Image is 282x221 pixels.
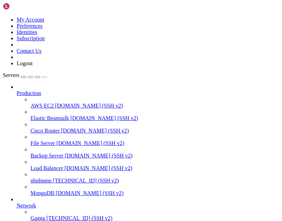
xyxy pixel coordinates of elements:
li: Cisco Router [DOMAIN_NAME] (SSH v2) [31,121,279,134]
span: Backup Server [31,153,63,159]
li: Elastic Beanstalk [DOMAIN_NAME] (SSH v2) [31,109,279,121]
span: Network [17,203,36,209]
span: [DOMAIN_NAME] (SSH v2) [70,115,138,121]
a: Contact Us [17,48,42,54]
a: nhnhnmn [TECHNICAL_ID] (SSH v2) [31,178,279,184]
span: [DOMAIN_NAME] (SSH v2) [55,103,123,109]
span: MongoDB [31,190,54,196]
img: Shellngn [3,3,43,10]
span: Cisco Router [31,128,60,134]
li: Load Balancer [DOMAIN_NAME] (SSH v2) [31,159,279,171]
li: Production [17,84,279,196]
span: nhnhnmn [31,178,51,184]
span: AWS EC2 [31,103,54,109]
a: File Server [DOMAIN_NAME] (SSH v2) [31,140,279,146]
a: Logout [17,60,33,66]
a: Cisco Router [DOMAIN_NAME] (SSH v2) [31,128,279,134]
a: Backup Server [DOMAIN_NAME] (SSH v2) [31,153,279,159]
a: Servers [3,72,47,78]
span: [DOMAIN_NAME] (SSH v2) [61,128,129,134]
span: Servers [3,72,19,78]
span: [DOMAIN_NAME] (SSH v2) [65,165,133,171]
a: Production [17,90,279,96]
span: Gagga [31,215,45,221]
a: My Account [17,17,44,23]
li: Backup Server [DOMAIN_NAME] (SSH v2) [31,146,279,159]
li: nhnhnmn [TECHNICAL_ID] (SSH v2) [31,171,279,184]
span: Elastic Beanstalk [31,115,69,121]
span: File Server [31,140,55,146]
li: MongoDB [DOMAIN_NAME] (SSH v2) [31,184,279,196]
span: [DOMAIN_NAME] (SSH v2) [55,190,123,196]
a: Load Balancer [DOMAIN_NAME] (SSH v2) [31,165,279,171]
li: File Server [DOMAIN_NAME] (SSH v2) [31,134,279,146]
span: [TECHNICAL_ID] (SSH v2) [46,215,112,221]
span: Load Balancer [31,165,63,171]
span: [DOMAIN_NAME] (SSH v2) [57,140,125,146]
a: AWS EC2 [DOMAIN_NAME] (SSH v2) [31,103,279,109]
a: Preferences [17,23,43,29]
span: [DOMAIN_NAME] (SSH v2) [65,153,133,159]
a: Subscription [17,35,45,41]
a: MongoDB [DOMAIN_NAME] (SSH v2) [31,190,279,196]
a: Network [17,203,279,209]
span: [TECHNICAL_ID] (SSH v2) [53,178,119,184]
a: Identities [17,29,37,35]
a: Elastic Beanstalk [DOMAIN_NAME] (SSH v2) [31,115,279,121]
li: AWS EC2 [DOMAIN_NAME] (SSH v2) [31,96,279,109]
span: Production [17,90,41,96]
